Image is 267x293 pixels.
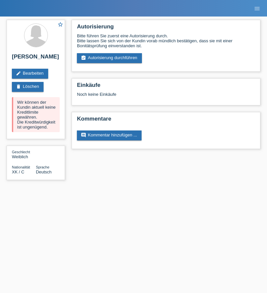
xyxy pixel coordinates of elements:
i: edit [16,71,21,76]
a: assignment_turned_inAutorisierung durchführen [77,53,142,63]
a: commentKommentar hinzufügen ... [77,130,142,140]
div: Wir können der Kundin aktuell keine Kreditlimite gewähren. Die Kreditwürdigkeit ist ungenügend. [12,97,60,132]
div: Bitte führen Sie zuerst eine Autorisierung durch. Bitte lassen Sie sich von der Kundin vorab münd... [77,33,255,48]
i: comment [81,132,86,138]
span: Deutsch [36,169,52,174]
a: star_border [57,21,63,28]
a: menu [250,6,264,10]
a: deleteLöschen [12,82,44,92]
span: Sprache [36,165,50,169]
i: delete [16,84,21,89]
span: Kosovo / C / 03.01.2005 [12,169,24,174]
h2: [PERSON_NAME] [12,54,60,63]
a: editBearbeiten [12,69,48,79]
div: Weiblich [12,149,36,159]
i: star_border [57,21,63,27]
i: assignment_turned_in [81,55,86,60]
h2: Kommentare [77,116,255,126]
h2: Einkäufe [77,82,255,92]
div: Noch keine Einkäufe [77,92,255,102]
span: Geschlecht [12,150,30,154]
span: Nationalität [12,165,30,169]
i: menu [254,5,260,12]
h2: Autorisierung [77,23,255,33]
